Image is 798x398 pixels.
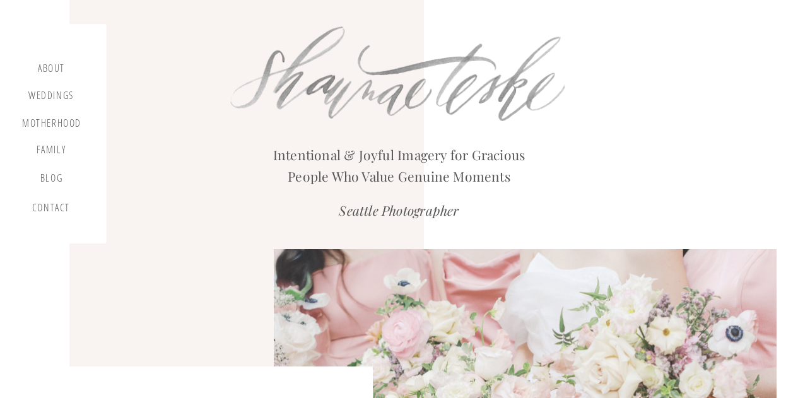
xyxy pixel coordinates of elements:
a: contact [30,202,73,219]
a: Weddings [27,90,75,105]
a: about [33,62,70,78]
i: Seattle Photographer [339,201,459,219]
a: motherhood [22,117,81,131]
h2: Intentional & Joyful Imagery for Gracious People Who Value Genuine Moments [259,144,539,181]
a: blog [33,172,70,190]
a: Family [27,144,75,160]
